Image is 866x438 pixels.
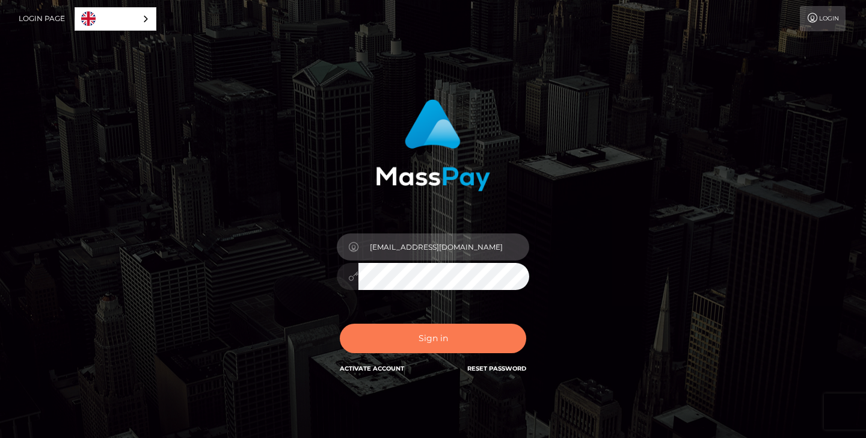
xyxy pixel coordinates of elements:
[467,365,526,372] a: Reset Password
[19,6,65,31] a: Login Page
[358,233,529,261] input: E-mail...
[75,7,156,31] div: Language
[75,8,156,30] a: English
[340,365,404,372] a: Activate Account
[340,324,526,353] button: Sign in
[800,6,846,31] a: Login
[376,99,490,191] img: MassPay Login
[75,7,156,31] aside: Language selected: English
